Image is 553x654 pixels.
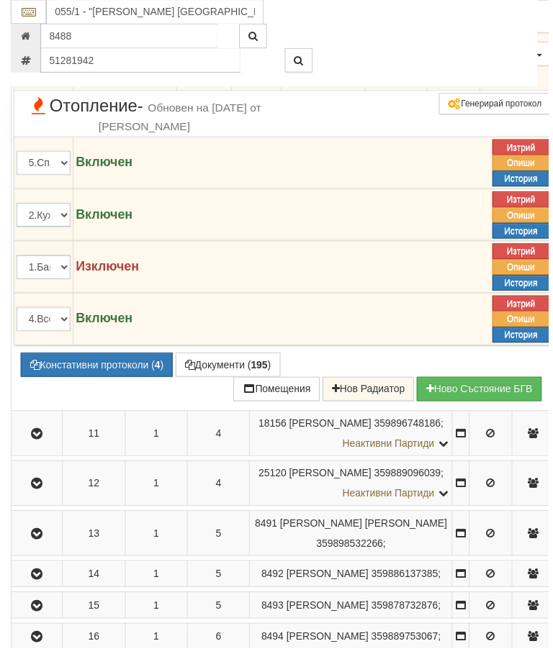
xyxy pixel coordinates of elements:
[252,565,457,591] td: ;
[17,97,274,135] span: Отопление
[292,471,374,483] span: [PERSON_NAME]
[346,441,439,453] span: Неактивни Партиди
[377,471,444,483] span: 359889096039
[264,573,286,584] span: Партида №
[264,604,286,616] span: Партида №
[63,596,126,623] td: 15
[63,464,126,509] td: 12
[217,532,223,543] span: 5
[252,596,457,623] td: ;
[289,573,372,584] span: [PERSON_NAME]
[21,355,174,380] button: Констативни протоколи (4)
[63,565,126,591] td: 14
[217,636,223,648] span: 6
[41,49,243,73] input: Сериен номер
[41,24,220,49] input: Партида №
[374,636,441,648] span: 359889753067
[252,464,457,509] td: ;
[325,380,418,404] button: Нов Радиатор
[257,522,279,533] span: Партида №
[252,414,457,459] td: ;
[377,421,444,432] span: 359896748186
[217,573,223,584] span: 5
[261,421,289,432] span: Партида №
[374,573,441,584] span: 359886137385
[76,156,134,171] strong: Включен
[292,421,374,432] span: [PERSON_NAME]
[282,522,451,533] span: [PERSON_NAME] [PERSON_NAME]
[421,380,547,404] button: Новo Състояние БГВ
[63,514,126,560] td: 13
[261,471,289,483] span: Партида №
[177,355,283,380] button: Документи (195)
[76,261,140,276] strong: Изключен
[217,481,223,493] span: 4
[253,362,270,373] b: 195
[374,604,441,616] span: 359878732876
[156,362,162,373] b: 4
[235,380,323,404] button: Помещения
[264,636,286,648] span: Партида №
[99,102,264,133] span: Обновен на [DATE] от [PERSON_NAME]
[252,514,457,560] td: ;
[346,491,439,503] span: Неактивни Партиди
[126,514,189,560] td: 1
[289,636,372,648] span: [PERSON_NAME]
[289,604,372,616] span: [PERSON_NAME]
[76,314,134,328] strong: Включен
[126,464,189,509] td: 1
[126,596,189,623] td: 1
[217,604,223,616] span: 5
[217,431,223,442] span: 4
[139,96,145,116] span: -
[76,209,134,223] strong: Включен
[63,414,126,459] td: 11
[319,542,386,553] span: 359898532266
[126,414,189,459] td: 1
[126,565,189,591] td: 1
